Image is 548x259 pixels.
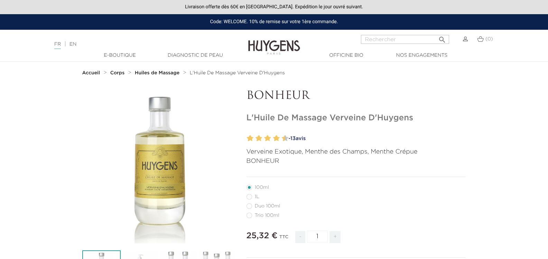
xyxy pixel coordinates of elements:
p: BONHEUR [247,90,466,103]
a: Officine Bio [312,52,381,59]
label: 3 [254,133,257,144]
span: - [295,231,305,243]
label: 8 [275,133,280,144]
span: L'Huile De Massage Verveine D'Huygens [190,71,285,75]
label: 100ml [247,185,277,190]
span: 25,32 € [247,232,278,240]
a: Nos engagements [387,52,456,59]
h1: L'Huile De Massage Verveine D'Huygens [247,113,466,123]
div: TTC [279,230,288,248]
p: Verveine Exotique, Menthe des Champs, Menthe Crépue [247,147,466,157]
label: 9 [280,133,283,144]
button:  [436,33,448,42]
input: Rechercher [361,35,449,44]
a: E-Boutique [85,52,155,59]
div: | [51,40,223,48]
label: 5 [263,133,265,144]
span: (0) [485,37,493,41]
strong: Huiles de Massage [135,71,179,75]
a: L'Huile De Massage Verveine D'Huygens [190,70,285,76]
i:  [438,34,446,42]
p: BONHEUR [247,157,466,166]
label: 2 [248,133,253,144]
input: Quantité [307,231,328,243]
span: 13 [290,136,296,141]
a: Corps [110,70,126,76]
label: 7 [271,133,274,144]
a: -13avis [286,133,466,144]
label: 1 [245,133,248,144]
label: 10 [283,133,288,144]
a: Accueil [82,70,102,76]
a: Diagnostic de peau [161,52,230,59]
a: Huiles de Massage [135,70,181,76]
label: Duo 100ml [247,203,289,209]
img: Huygens [248,29,300,56]
label: 6 [266,133,271,144]
label: Trio 100ml [247,213,288,218]
a: EN [69,42,76,47]
strong: Corps [110,71,125,75]
strong: Accueil [82,71,100,75]
a: FR [54,42,61,49]
label: 1L [247,194,268,200]
span: + [329,231,341,243]
label: 4 [257,133,262,144]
